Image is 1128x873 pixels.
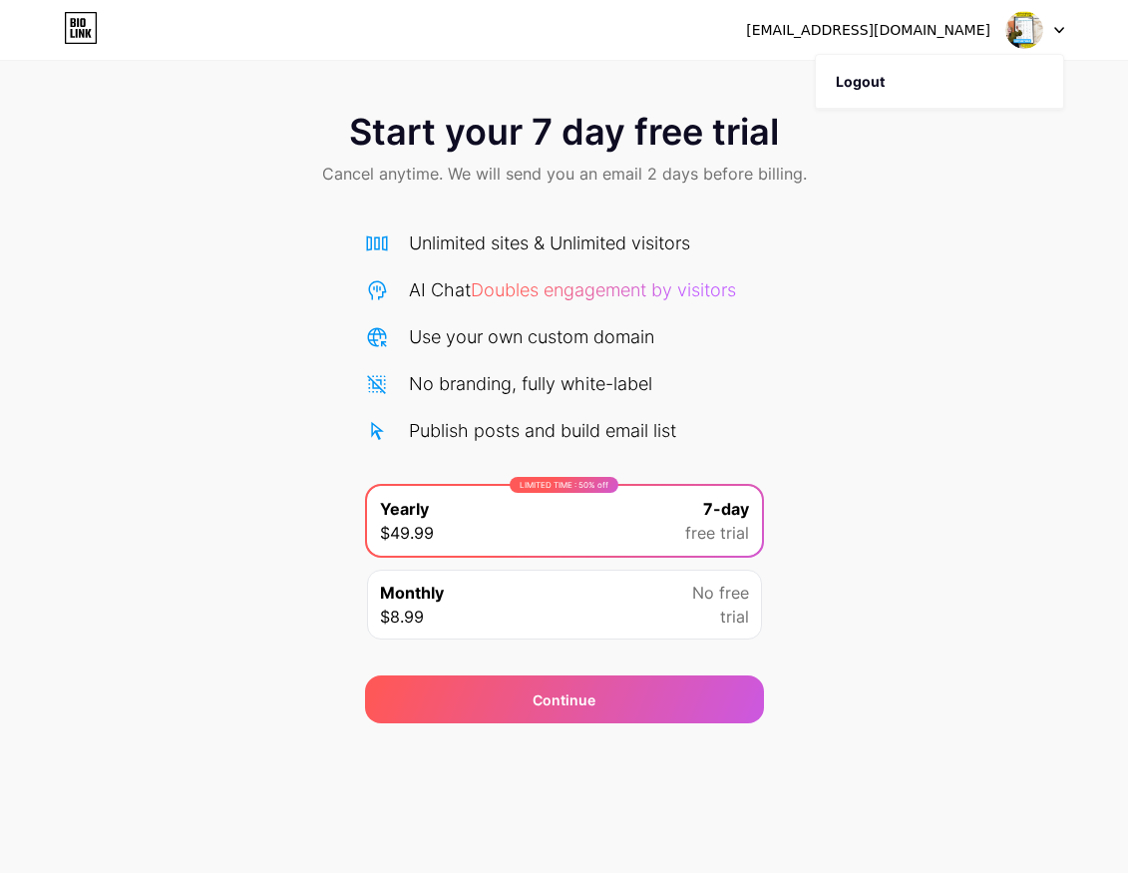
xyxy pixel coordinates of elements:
span: $8.99 [380,605,424,629]
span: Yearly [380,497,429,521]
div: LIMITED TIME : 50% off [510,477,618,493]
span: Continue [533,689,595,710]
span: Monthly [380,581,444,605]
span: No free [692,581,749,605]
div: Unlimited sites & Unlimited visitors [409,229,690,256]
div: No branding, fully white-label [409,370,652,397]
div: Use your own custom domain [409,323,654,350]
span: $49.99 [380,521,434,545]
li: Logout [816,55,1063,109]
span: Doubles engagement by visitors [471,279,736,300]
span: free trial [685,521,749,545]
div: Publish posts and build email list [409,417,676,444]
span: Cancel anytime. We will send you an email 2 days before billing. [322,162,807,186]
img: jasarekeningkoranbca [1005,11,1043,49]
div: AI Chat [409,276,736,303]
span: 7-day [703,497,749,521]
div: [EMAIL_ADDRESS][DOMAIN_NAME] [746,20,990,41]
span: Start your 7 day free trial [349,112,779,152]
span: trial [720,605,749,629]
